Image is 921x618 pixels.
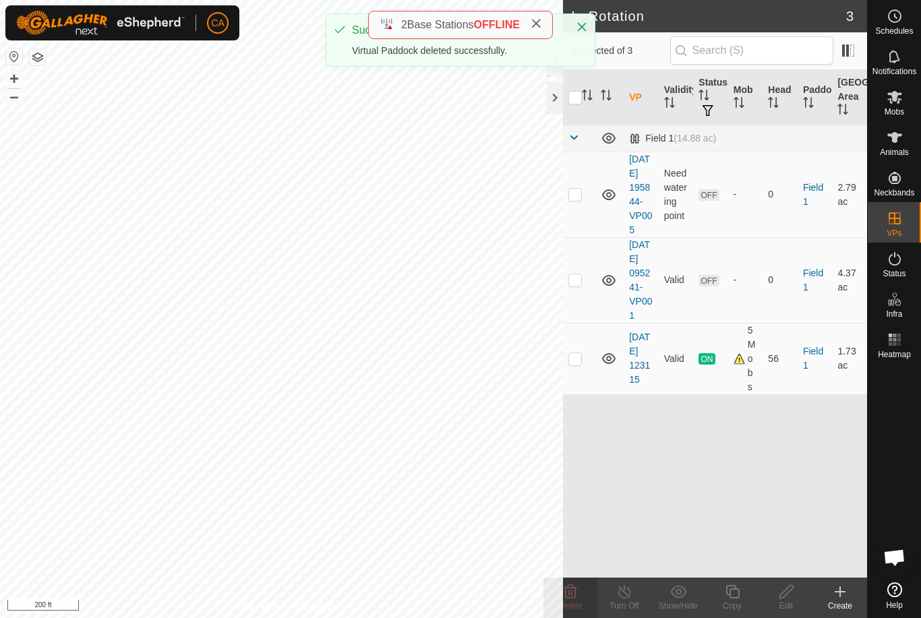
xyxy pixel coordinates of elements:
[6,71,22,87] button: +
[651,600,705,612] div: Show/Hide
[16,11,185,35] img: Gallagher Logo
[6,88,22,104] button: –
[763,152,798,237] td: 0
[659,237,694,323] td: Valid
[699,353,715,365] span: ON
[734,99,744,110] p-sorticon: Activate to sort
[728,70,763,125] th: Mob
[401,19,407,30] span: 2
[572,18,591,36] button: Close
[705,600,759,612] div: Copy
[474,19,520,30] span: OFFLINE
[693,70,728,125] th: Status
[734,187,758,202] div: -
[832,323,867,394] td: 1.73 ac
[874,189,914,197] span: Neckbands
[659,70,694,125] th: Validity
[559,601,583,611] span: Delete
[407,19,474,30] span: Base Stations
[659,323,694,394] td: Valid
[874,537,915,578] div: Open chat
[803,99,814,110] p-sorticon: Activate to sort
[734,323,758,394] div: 5 Mobs
[582,92,593,102] p-sorticon: Activate to sort
[880,148,909,156] span: Animals
[832,152,867,237] td: 2.79 ac
[803,182,823,207] a: Field 1
[837,106,848,117] p-sorticon: Activate to sort
[699,189,719,201] span: OFF
[763,323,798,394] td: 56
[674,133,716,144] span: (14.88 ac)
[629,332,650,385] a: [DATE] 123115
[571,8,846,24] h2: In Rotation
[803,268,823,292] a: Field 1
[885,108,904,116] span: Mobs
[597,600,651,612] div: Turn Off
[659,152,694,237] td: Need watering point
[699,92,709,102] p-sorticon: Activate to sort
[798,70,833,125] th: Paddock
[887,229,901,237] span: VPs
[601,92,612,102] p-sorticon: Activate to sort
[30,49,46,65] button: Map Layers
[629,154,652,235] a: [DATE] 195844-VP005
[624,70,659,125] th: VP
[813,600,867,612] div: Create
[734,273,758,287] div: -
[629,239,652,321] a: [DATE] 095241-VP001
[846,6,854,26] span: 3
[768,99,779,110] p-sorticon: Activate to sort
[699,275,719,286] span: OFF
[878,350,911,359] span: Heatmap
[759,600,813,612] div: Edit
[211,16,224,30] span: CA
[629,133,716,144] div: Field 1
[6,49,22,65] button: Reset Map
[886,310,902,318] span: Infra
[803,346,823,371] a: Field 1
[832,237,867,323] td: 4.37 ac
[868,577,921,615] a: Help
[763,237,798,323] td: 0
[886,601,903,609] span: Help
[229,600,279,613] a: Privacy Policy
[872,67,916,75] span: Notifications
[295,600,334,613] a: Contact Us
[571,44,670,58] span: 0 selected of 3
[352,22,562,38] div: Success
[352,44,562,58] div: Virtual Paddock deleted successfully.
[875,27,913,35] span: Schedules
[664,99,675,110] p-sorticon: Activate to sort
[883,270,905,278] span: Status
[763,70,798,125] th: Head
[670,36,833,65] input: Search (S)
[832,70,867,125] th: [GEOGRAPHIC_DATA] Area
